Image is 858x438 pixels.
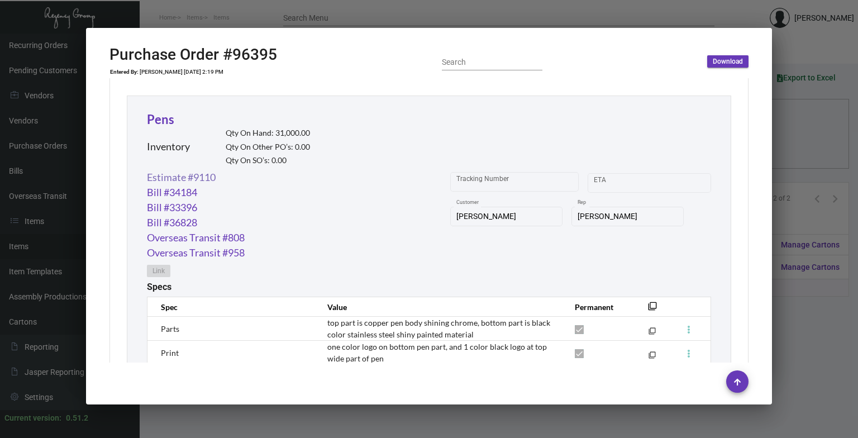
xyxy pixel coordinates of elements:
input: End date [638,178,692,187]
h2: Inventory [147,141,190,153]
td: Entered By: [109,69,139,75]
span: top part is copper pen body shining chrome, bottom part is black color stainless steel shiny pain... [327,318,550,339]
a: Overseas Transit #808 [147,230,245,245]
a: Bill #33396 [147,200,197,215]
th: Permanent [564,297,631,317]
a: Pens [147,112,174,127]
mat-icon: filter_none [649,354,656,361]
a: Overseas Transit #958 [147,245,245,260]
h2: Specs [147,282,171,292]
a: Estimate #9110 [147,170,216,185]
td: [PERSON_NAME] [DATE] 2:19 PM [139,69,224,75]
button: Link [147,265,170,277]
mat-icon: filter_none [649,330,656,337]
th: Value [316,297,564,317]
mat-icon: filter_none [648,305,657,314]
h2: Qty On Other PO’s: 0.00 [226,142,310,152]
a: Bill #36828 [147,215,197,230]
div: 0.51.2 [66,412,88,424]
span: one color logo on bottom pen part, and 1 color black logo at top wide part of pen [327,342,547,363]
h2: Qty On Hand: 31,000.00 [226,128,310,138]
span: Link [152,266,165,276]
button: Download [707,55,749,68]
input: Start date [594,178,628,187]
span: Parts [161,324,179,334]
div: Current version: [4,412,61,424]
h2: Qty On SO’s: 0.00 [226,156,310,165]
a: Bill #34184 [147,185,197,200]
span: Print [161,348,179,358]
h2: Purchase Order #96395 [109,45,277,64]
th: Spec [147,297,316,317]
span: Download [713,57,743,66]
